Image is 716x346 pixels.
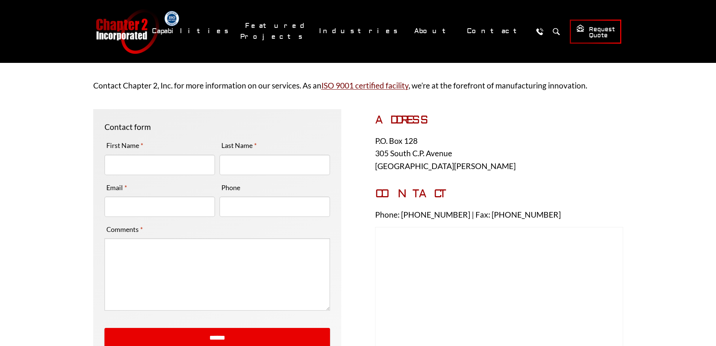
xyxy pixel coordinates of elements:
p: Contact Chapter 2, Inc. for more information on our services. As an , we’re at the forefront of m... [93,79,623,92]
a: Chapter 2 Incorporated [95,9,159,54]
a: ISO 9001 certified facility [321,81,409,90]
p: Phone: [PHONE_NUMBER] | Fax: [PHONE_NUMBER] [375,208,623,221]
label: Phone [219,181,242,194]
a: Request Quote [570,20,621,44]
label: Last Name [219,139,259,151]
a: Contact [462,23,529,39]
a: Call Us [533,24,547,38]
a: About [409,23,458,39]
p: Contact form [104,120,330,133]
a: Industries [314,23,406,39]
p: P.O. Box 128 305 South C.P. Avenue [GEOGRAPHIC_DATA][PERSON_NAME] [375,134,623,172]
span: Request Quote [576,24,615,40]
label: Email [104,181,129,194]
h3: CONTACT [375,187,623,201]
a: Capabilities [147,23,236,39]
a: Featured Projects [240,18,310,45]
button: Search [549,24,563,38]
label: First Name [104,139,145,151]
h3: ADDRESS [375,113,623,127]
label: Comments [104,223,145,235]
